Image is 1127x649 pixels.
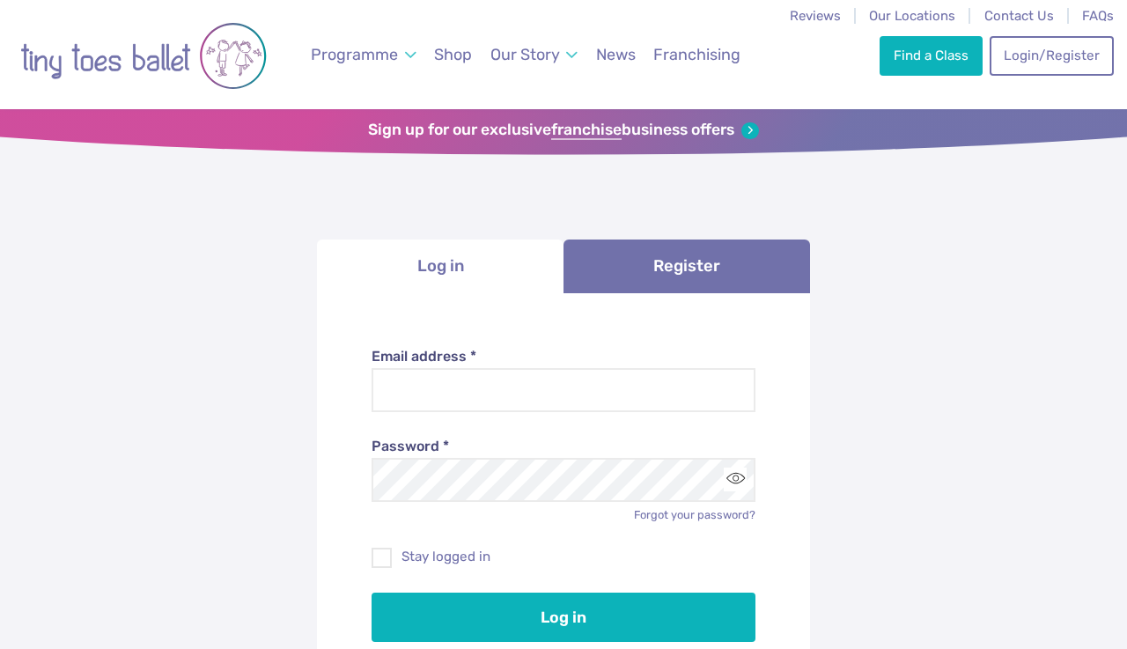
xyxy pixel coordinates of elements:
a: Contact Us [984,8,1054,24]
a: Franchising [645,35,748,75]
label: Stay logged in [372,548,756,566]
button: Log in [372,593,756,642]
span: Shop [434,45,472,63]
span: News [596,45,636,63]
a: Find a Class [880,36,982,75]
a: News [588,35,644,75]
button: Toggle password visibility [724,468,748,491]
a: FAQs [1082,8,1114,24]
a: Programme [303,35,424,75]
label: Password * [372,437,756,456]
a: Shop [426,35,480,75]
a: Forgot your password? [634,508,755,521]
a: Our Story [482,35,586,75]
img: tiny toes ballet [20,11,267,100]
label: Email address * [372,347,756,366]
strong: franchise [551,121,622,140]
a: Our Locations [869,8,955,24]
a: Reviews [790,8,841,24]
span: Our Story [490,45,560,63]
span: Programme [311,45,398,63]
a: Register [563,240,810,293]
a: Sign up for our exclusivefranchisebusiness offers [368,121,758,140]
span: Franchising [653,45,740,63]
a: Login/Register [990,36,1113,75]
